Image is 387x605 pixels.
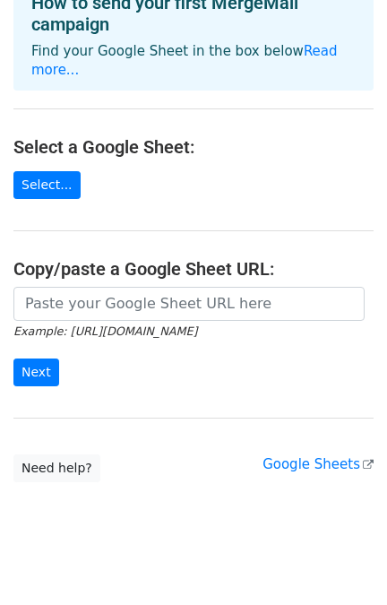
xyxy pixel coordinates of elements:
h4: Select a Google Sheet: [13,136,374,158]
a: Read more... [31,43,338,78]
iframe: Chat Widget [297,519,387,605]
h4: Copy/paste a Google Sheet URL: [13,258,374,280]
a: Need help? [13,454,100,482]
small: Example: [URL][DOMAIN_NAME] [13,324,197,338]
input: Next [13,359,59,386]
a: Select... [13,171,81,199]
input: Paste your Google Sheet URL here [13,287,365,321]
p: Find your Google Sheet in the box below [31,42,356,80]
a: Google Sheets [262,456,374,472]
